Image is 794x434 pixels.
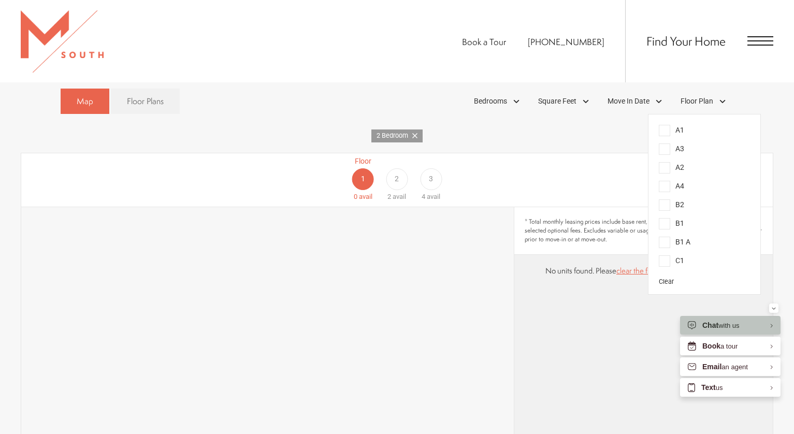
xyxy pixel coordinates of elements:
[538,96,576,107] span: Square Feet
[474,96,507,107] span: Bedrooms
[395,173,399,184] span: 2
[414,156,448,202] a: Floor 3
[659,125,684,136] span: A1
[747,36,773,46] button: Open Menu
[393,193,406,200] span: avail
[528,36,604,48] a: Call Us at 813-570-8014
[659,255,684,267] span: C1
[681,96,713,107] span: Floor Plan
[462,36,506,48] a: Book a Tour
[429,173,433,184] span: 3
[646,33,726,49] a: Find Your Home
[380,156,414,202] a: Floor 2
[525,218,762,243] span: * Total monthly leasing prices include base rent, all mandatory monthly fees and any user-selecte...
[377,131,412,141] span: 2 Bedroom
[528,36,604,48] span: [PHONE_NUMBER]
[659,162,684,173] span: A2
[659,181,684,192] span: A4
[77,95,93,107] span: Map
[387,193,391,200] span: 2
[659,277,674,287] button: Clear
[659,143,684,155] span: A3
[371,129,423,142] a: 2 Bedroom
[659,199,684,211] span: B2
[659,237,690,248] span: B1 A
[127,95,164,107] span: Floor Plans
[525,265,762,276] p: No units found. Please or select a different floor.
[659,218,684,229] span: B1
[427,193,440,200] span: avail
[608,96,649,107] span: Move In Date
[21,10,104,73] img: MSouth
[616,265,663,276] a: clear the filters
[422,193,425,200] span: 4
